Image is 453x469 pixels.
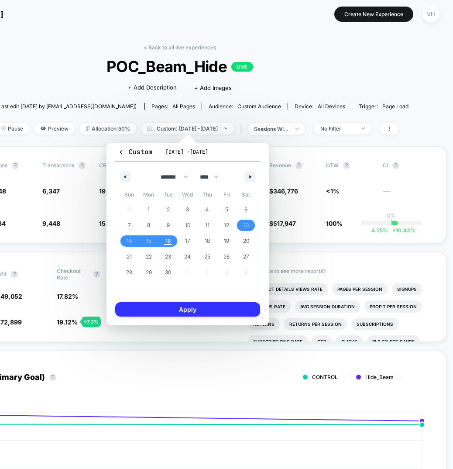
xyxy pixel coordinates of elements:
button: 29 [139,265,159,280]
span: Thu [197,188,217,202]
div: VH [422,6,439,23]
button: 14 [120,233,139,249]
span: 25 [204,249,210,265]
span: 17 [185,233,190,249]
span: Mon [139,188,159,202]
span: 10 [185,217,190,233]
span: 19.12 % [57,318,78,326]
button: 7 [120,217,139,233]
button: 3 [178,202,198,217]
span: 19 [224,233,229,249]
span: Allocation: 50% [79,123,137,134]
img: end [362,128,365,129]
span: 21 [127,249,132,265]
li: Avg Session Duration [295,300,360,313]
span: Preview [34,123,75,134]
span: 6,347 [42,187,60,195]
span: 26 [223,249,230,265]
li: Ctr [312,335,332,348]
span: 16 [165,233,171,249]
span: 12 [224,217,229,233]
p: LIVE [231,62,253,72]
li: Clicks [336,335,363,348]
img: rebalance [86,126,89,131]
button: 15 [139,233,159,249]
span: 9 [167,217,170,233]
span: 15 [146,233,151,249]
span: 10.43 % [388,227,415,234]
p: Would like to see more reports? [248,268,431,274]
button: 24 [178,249,198,265]
button: 17 [178,233,198,249]
span: Transactions [42,162,74,169]
li: Plp Select Sahde [367,335,420,348]
button: 18 [197,233,217,249]
img: end [1,126,6,131]
p: | [391,219,392,225]
span: 1 [148,202,150,217]
span: Device: [288,103,352,110]
li: Pages Per Session [332,283,388,295]
span: $ [269,187,298,195]
span: CONTROL [312,374,338,380]
li: Signups [392,283,422,295]
span: <1% [326,187,339,195]
button: ? [392,162,399,169]
span: Page Load [382,103,408,110]
span: 17.82 % [57,293,78,300]
span: 23 [165,249,171,265]
span: all devices [318,103,345,110]
button: 9 [158,217,178,233]
div: Trigger: [359,103,408,110]
span: 6 [244,202,247,217]
span: 3 [186,202,189,217]
span: 20 [243,233,249,249]
span: 7 [128,217,131,233]
a: < Back to all live experiences [144,44,216,51]
span: 14 [127,233,132,249]
button: 10 [178,217,198,233]
span: 22 [146,249,152,265]
button: Create New Experience [334,7,413,22]
div: Audience: [209,103,281,110]
span: 27 [243,249,249,265]
button: VH [420,5,442,23]
span: Sat [236,188,256,202]
button: 19 [217,233,237,249]
span: Custom: [DATE] - [DATE] [141,123,234,134]
span: --- [383,189,431,201]
li: Product Details Views Rate [248,283,328,295]
span: all pages [172,103,195,110]
p: 0% [387,212,396,219]
button: 30 [158,265,178,280]
button: Custom[DATE] -[DATE] [115,147,260,162]
span: Hide_Beam [365,374,394,380]
span: 28 [126,265,132,280]
li: Returns Per Session [284,318,347,330]
img: calendar [148,126,152,131]
span: 30 [165,265,171,280]
button: 6 [236,202,256,217]
span: Revenue [269,162,291,169]
button: 16 [158,233,178,249]
button: 5 [217,202,237,217]
span: 5 [225,202,228,217]
span: CI [383,162,431,169]
li: Profit Per Session [364,300,422,313]
img: end [295,128,299,130]
button: ? [79,162,86,169]
li: Subscriptions Rate [248,335,308,348]
button: 8 [139,217,159,233]
button: 4 [197,202,217,217]
span: 13 [244,217,249,233]
span: 24 [184,249,191,265]
button: Apply [115,302,260,317]
span: Fri [217,188,237,202]
span: Custom [118,148,152,156]
span: + Add Description [128,83,177,92]
span: | [238,123,247,135]
button: 22 [139,249,159,265]
button: ? [11,271,18,278]
button: 1 [139,202,159,217]
button: ? [343,162,350,169]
